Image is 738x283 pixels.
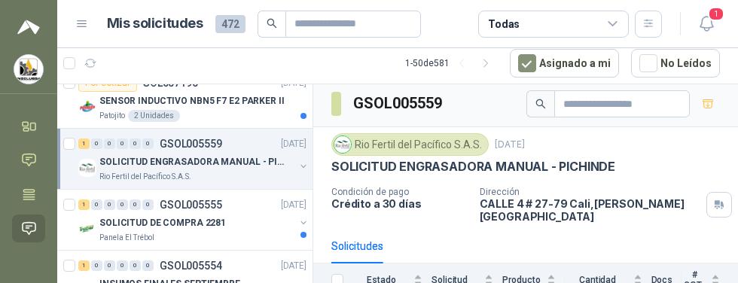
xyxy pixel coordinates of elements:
[535,99,546,109] span: search
[331,187,468,197] p: Condición de pago
[78,199,90,210] div: 1
[99,94,285,108] p: SENSOR INDUCTIVO NBN5 F7 E2 PARKER II
[353,92,444,115] h3: GSOL005559
[104,138,115,149] div: 0
[78,196,310,244] a: 1 0 0 0 0 0 GSOL005555[DATE] Company LogoSOLICITUD DE COMPRA 2281Panela El Trébol
[91,199,102,210] div: 0
[160,199,222,210] p: GSOL005555
[57,68,313,129] a: Por cotizarSOL057196[DATE] Company LogoSENSOR INDUCTIVO NBN5 F7 E2 PARKER IIPatojito2 Unidades
[693,11,720,38] button: 1
[708,7,724,21] span: 1
[480,187,700,197] p: Dirección
[117,138,128,149] div: 0
[117,199,128,210] div: 0
[281,259,306,273] p: [DATE]
[99,171,191,183] p: Rio Fertil del Pacífico S.A.S.
[99,232,154,244] p: Panela El Trébol
[117,260,128,271] div: 0
[130,138,141,149] div: 0
[130,199,141,210] div: 0
[215,15,245,33] span: 472
[78,220,96,238] img: Company Logo
[78,138,90,149] div: 1
[334,136,351,153] img: Company Logo
[143,78,198,88] p: SOL057196
[331,159,615,175] p: SOLICITUD ENGRASADORA MANUAL - PICHINDE
[99,110,125,122] p: Patojito
[405,51,498,75] div: 1 - 50 de 581
[78,98,96,116] img: Company Logo
[142,260,154,271] div: 0
[104,199,115,210] div: 0
[130,260,141,271] div: 0
[14,55,43,84] img: Company Logo
[331,197,468,210] p: Crédito a 30 días
[480,197,700,223] p: CALLE 4 # 27-79 Cali , [PERSON_NAME][GEOGRAPHIC_DATA]
[281,198,306,212] p: [DATE]
[267,18,277,29] span: search
[104,260,115,271] div: 0
[510,49,619,78] button: Asignado a mi
[78,135,310,183] a: 1 0 0 0 0 0 GSOL005559[DATE] Company LogoSOLICITUD ENGRASADORA MANUAL - PICHINDERio Fertil del Pa...
[488,16,520,32] div: Todas
[631,49,720,78] button: No Leídos
[78,260,90,271] div: 1
[160,260,222,271] p: GSOL005554
[91,260,102,271] div: 0
[107,13,203,35] h1: Mis solicitudes
[99,216,226,230] p: SOLICITUD DE COMPRA 2281
[142,199,154,210] div: 0
[91,138,102,149] div: 0
[331,133,489,156] div: Rio Fertil del Pacífico S.A.S.
[331,238,383,254] div: Solicitudes
[495,138,525,152] p: [DATE]
[160,138,222,149] p: GSOL005559
[142,138,154,149] div: 0
[99,155,287,169] p: SOLICITUD ENGRASADORA MANUAL - PICHINDE
[17,18,40,36] img: Logo peakr
[281,137,306,151] p: [DATE]
[78,159,96,177] img: Company Logo
[128,110,180,122] div: 2 Unidades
